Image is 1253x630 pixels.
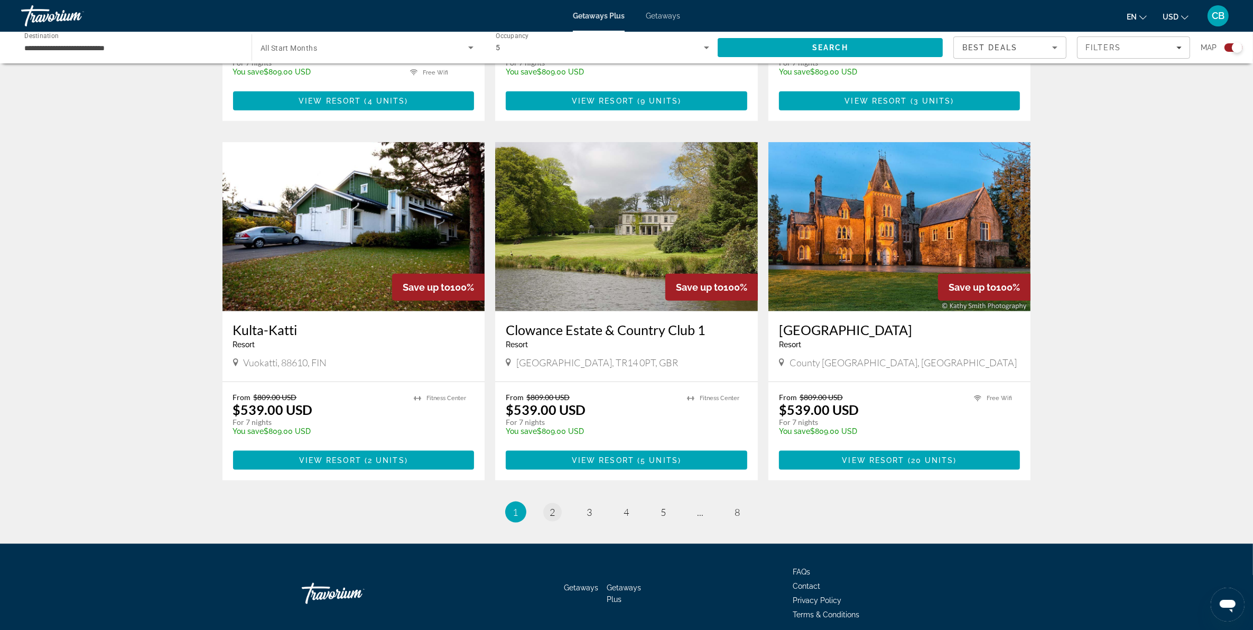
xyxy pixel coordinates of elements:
[368,456,405,465] span: 2 units
[587,506,592,518] span: 3
[244,357,327,368] span: Vuokatti, 88610, FIN
[698,506,704,518] span: ...
[233,393,251,402] span: From
[907,97,954,105] span: ( )
[962,43,1017,52] span: Best Deals
[1201,40,1217,55] span: Map
[700,395,739,402] span: Fitness Center
[513,506,518,518] span: 1
[496,33,529,40] span: Occupancy
[735,506,740,518] span: 8
[812,43,848,52] span: Search
[368,97,405,105] span: 4 units
[793,610,860,619] a: Terms & Conditions
[516,357,678,368] span: [GEOGRAPHIC_DATA], TR14 0PT, GBR
[564,583,598,592] a: Getaways
[1212,11,1224,21] span: CB
[793,568,811,576] a: FAQs
[676,282,723,293] span: Save up to
[641,456,678,465] span: 5 units
[1077,36,1190,59] button: Filters
[779,393,797,402] span: From
[779,68,950,76] p: $809.00 USD
[233,340,255,349] span: Resort
[949,282,996,293] span: Save up to
[790,357,1017,368] span: County [GEOGRAPHIC_DATA], [GEOGRAPHIC_DATA]
[911,456,954,465] span: 20 units
[768,142,1031,311] img: Knocktopher Abbey
[233,451,475,470] button: View Resort(2 units)
[646,12,680,20] span: Getaways
[21,2,127,30] a: Travorium
[426,395,466,402] span: Fitness Center
[1204,5,1232,27] button: User Menu
[607,583,641,604] a: Getaways Plus
[1085,43,1121,52] span: Filters
[392,274,485,301] div: 100%
[233,91,475,110] button: View Resort(4 units)
[24,32,59,40] span: Destination
[573,12,625,20] a: Getaways Plus
[624,506,629,518] span: 4
[233,427,264,436] span: You save
[495,142,758,311] a: Clowance Estate & Country Club 1
[634,97,681,105] span: ( )
[506,402,586,418] p: $539.00 USD
[905,456,957,465] span: ( )
[261,44,317,52] span: All Start Months
[506,418,676,427] p: For 7 nights
[222,142,485,311] img: Kulta-Katti
[661,506,666,518] span: 5
[254,393,297,402] span: $809.00 USD
[233,322,475,338] a: Kulta-Katti
[24,42,238,54] input: Select destination
[506,322,747,338] a: Clowance Estate & Country Club 1
[779,322,1020,338] a: [GEOGRAPHIC_DATA]
[302,578,407,609] a: Go Home
[550,506,555,518] span: 2
[1211,588,1245,622] iframe: Button to launch messaging window
[496,43,500,52] span: 5
[793,582,821,590] a: Contact
[665,274,758,301] div: 100%
[506,427,537,436] span: You save
[299,456,361,465] span: View Resort
[779,91,1020,110] button: View Resort(3 units)
[572,456,634,465] span: View Resort
[506,427,676,436] p: $809.00 USD
[779,427,810,436] span: You save
[506,68,676,76] p: $809.00 USD
[403,282,450,293] span: Save up to
[845,97,907,105] span: View Resort
[572,97,634,105] span: View Resort
[299,97,361,105] span: View Resort
[1163,9,1189,24] button: Change currency
[987,395,1012,402] span: Free Wifi
[842,456,905,465] span: View Resort
[506,451,747,470] button: View Resort(5 units)
[506,91,747,110] button: View Resort(9 units)
[779,451,1020,470] button: View Resort(20 units)
[793,596,842,605] a: Privacy Policy
[938,274,1031,301] div: 100%
[423,69,448,76] span: Free Wifi
[634,456,681,465] span: ( )
[962,41,1057,54] mat-select: Sort by
[233,427,404,436] p: $809.00 USD
[718,38,943,57] button: Search
[914,97,951,105] span: 3 units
